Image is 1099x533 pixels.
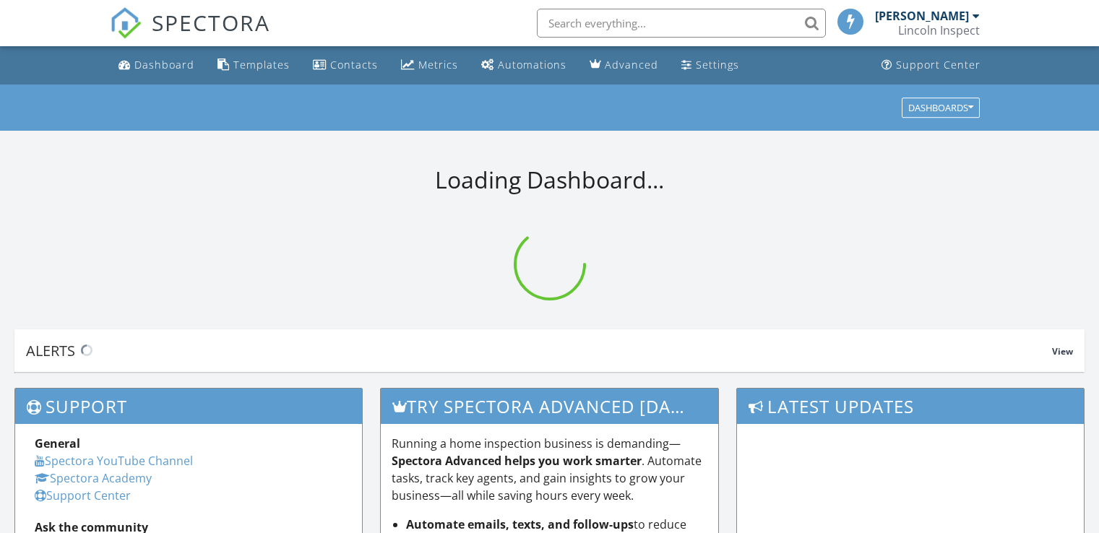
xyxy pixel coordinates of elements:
[395,52,464,79] a: Metrics
[26,341,1052,360] div: Alerts
[212,52,296,79] a: Templates
[381,389,719,424] h3: Try spectora advanced [DATE]
[110,19,270,50] a: SPECTORA
[902,97,980,118] button: Dashboards
[406,516,634,532] strong: Automate emails, texts, and follow-ups
[908,103,973,113] div: Dashboards
[152,7,270,38] span: SPECTORA
[418,58,458,71] div: Metrics
[475,52,572,79] a: Automations (Basic)
[35,435,80,451] strong: General
[676,52,745,79] a: Settings
[696,58,739,71] div: Settings
[605,58,658,71] div: Advanced
[898,23,980,38] div: Lincoln Inspect
[392,435,708,504] p: Running a home inspection business is demanding— . Automate tasks, track key agents, and gain ins...
[110,7,142,39] img: The Best Home Inspection Software - Spectora
[35,487,131,503] a: Support Center
[584,52,664,79] a: Advanced
[896,58,981,71] div: Support Center
[35,470,152,486] a: Spectora Academy
[233,58,290,71] div: Templates
[15,389,362,424] h3: Support
[537,9,826,38] input: Search everything...
[498,58,566,71] div: Automations
[876,52,986,79] a: Support Center
[35,453,193,469] a: Spectora YouTube Channel
[113,52,200,79] a: Dashboard
[392,453,642,469] strong: Spectora Advanced helps you work smarter
[134,58,194,71] div: Dashboard
[875,9,969,23] div: [PERSON_NAME]
[737,389,1084,424] h3: Latest Updates
[307,52,384,79] a: Contacts
[1052,345,1073,357] span: View
[330,58,378,71] div: Contacts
